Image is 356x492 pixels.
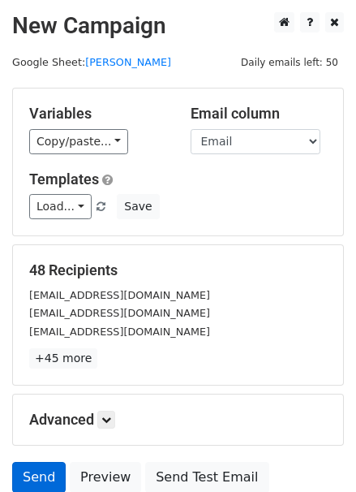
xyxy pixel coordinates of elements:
[29,307,210,319] small: [EMAIL_ADDRESS][DOMAIN_NAME]
[29,348,97,369] a: +45 more
[191,105,328,123] h5: Email column
[29,411,327,429] h5: Advanced
[29,326,210,338] small: [EMAIL_ADDRESS][DOMAIN_NAME]
[85,56,171,68] a: [PERSON_NAME]
[29,129,128,154] a: Copy/paste...
[275,414,356,492] div: 聊天小组件
[29,170,99,188] a: Templates
[12,56,171,68] small: Google Sheet:
[12,12,344,40] h2: New Campaign
[29,194,92,219] a: Load...
[235,56,344,68] a: Daily emails left: 50
[117,194,159,219] button: Save
[235,54,344,71] span: Daily emails left: 50
[29,261,327,279] h5: 48 Recipients
[29,105,166,123] h5: Variables
[29,289,210,301] small: [EMAIL_ADDRESS][DOMAIN_NAME]
[275,414,356,492] iframe: Chat Widget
